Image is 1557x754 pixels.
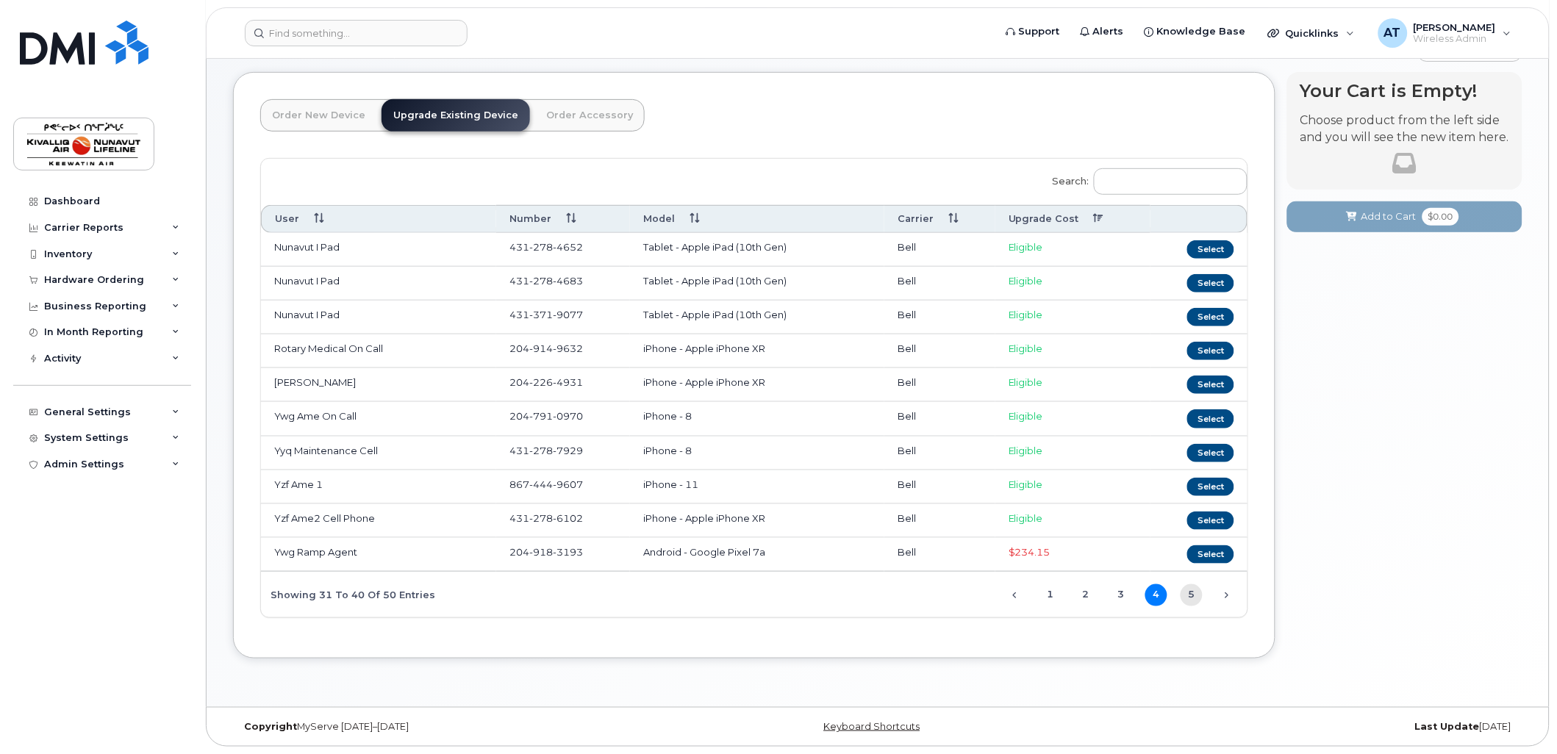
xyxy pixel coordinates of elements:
[995,205,1150,232] th: Upgrade Cost: activate to sort column descending
[245,20,468,46] input: Find something...
[884,334,995,368] td: Bell
[884,402,995,436] td: Bell
[1145,584,1167,606] a: 4
[509,342,583,354] span: 204
[1287,201,1522,231] button: Add to Cart $0.00
[1368,18,1522,48] div: Aaron Thomspon
[1004,584,1026,606] a: Previous
[1187,240,1234,259] button: Select
[630,233,884,267] td: Tablet - Apple iPad (10th Gen)
[1187,308,1234,326] button: Select
[630,368,884,402] td: iPhone - Apple iPhone XR
[1415,721,1480,732] strong: Last Update
[1134,17,1256,46] a: Knowledge Base
[553,478,583,490] span: 9607
[1493,690,1546,743] iframe: Messenger Launcher
[553,445,583,456] span: 7929
[630,334,884,368] td: iPhone - Apple iPhone XR
[534,99,645,132] a: Order Accessory
[529,241,553,253] span: 278
[1187,444,1234,462] button: Select
[1216,584,1238,606] a: Next
[1187,409,1234,428] button: Select
[496,205,630,232] th: Number: activate to sort column ascending
[996,17,1070,46] a: Support
[1043,159,1248,200] label: Search:
[630,437,884,470] td: iPhone - 8
[630,538,884,572] td: Android - Google Pixel 7a
[553,512,583,524] span: 6102
[1009,546,1050,558] span: Full Upgrade Eligibility Date 2026-12-12
[1009,410,1043,422] span: Eligible
[529,478,553,490] span: 444
[261,538,496,572] td: Ywg Ramp Agent
[1187,274,1234,292] button: Select
[884,368,995,402] td: Bell
[509,478,583,490] span: 867
[884,301,995,334] td: Bell
[1187,342,1234,360] button: Select
[1286,27,1339,39] span: Quicklinks
[1009,478,1043,490] span: Eligible
[261,402,496,436] td: Ywg Ame On Call
[233,721,663,733] div: MyServe [DATE]–[DATE]
[1181,584,1203,606] a: 5
[630,402,884,436] td: iPhone - 8
[1093,24,1124,39] span: Alerts
[529,275,553,287] span: 278
[884,470,995,504] td: Bell
[884,205,995,232] th: Carrier: activate to sort column ascending
[1187,545,1234,564] button: Select
[553,342,583,354] span: 9632
[529,309,553,320] span: 371
[261,301,496,334] td: Nunavut I Pad
[553,546,583,558] span: 3193
[1019,24,1060,39] span: Support
[1070,17,1134,46] a: Alerts
[884,538,995,572] td: Bell
[1092,721,1522,733] div: [DATE]
[884,267,995,301] td: Bell
[1414,33,1496,45] span: Wireless Admin
[1422,208,1459,226] span: $0.00
[509,241,583,253] span: 431
[261,470,496,504] td: Yzf Ame 1
[529,376,553,388] span: 226
[1300,81,1509,101] h4: Your Cart is Empty!
[1187,376,1234,394] button: Select
[553,241,583,253] span: 4652
[1361,209,1417,223] span: Add to Cart
[553,309,583,320] span: 9077
[1258,18,1365,48] div: Quicklinks
[244,721,297,732] strong: Copyright
[884,504,995,538] td: Bell
[553,376,583,388] span: 4931
[630,267,884,301] td: Tablet - Apple iPad (10th Gen)
[509,445,583,456] span: 431
[630,301,884,334] td: Tablet - Apple iPad (10th Gen)
[1075,584,1097,606] a: 2
[1300,112,1509,146] p: Choose product from the left side and you will see the new item here.
[1009,376,1043,388] span: Eligible
[529,512,553,524] span: 278
[261,233,496,267] td: Nunavut I Pad
[1187,478,1234,496] button: Select
[1094,168,1248,195] input: Search:
[529,410,553,422] span: 791
[261,267,496,301] td: Nunavut I Pad
[630,205,884,232] th: Model: activate to sort column ascending
[884,233,995,267] td: Bell
[382,99,530,132] a: Upgrade Existing Device
[261,437,496,470] td: Yyq Maintenance Cell
[509,275,583,287] span: 431
[630,504,884,538] td: iPhone - Apple iPhone XR
[823,721,920,732] a: Keyboard Shortcuts
[529,546,553,558] span: 918
[529,445,553,456] span: 278
[1157,24,1246,39] span: Knowledge Base
[261,205,496,232] th: User: activate to sort column ascending
[1187,511,1234,530] button: Select
[261,368,496,402] td: [PERSON_NAME]
[1384,24,1401,42] span: AT
[260,99,377,132] a: Order New Device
